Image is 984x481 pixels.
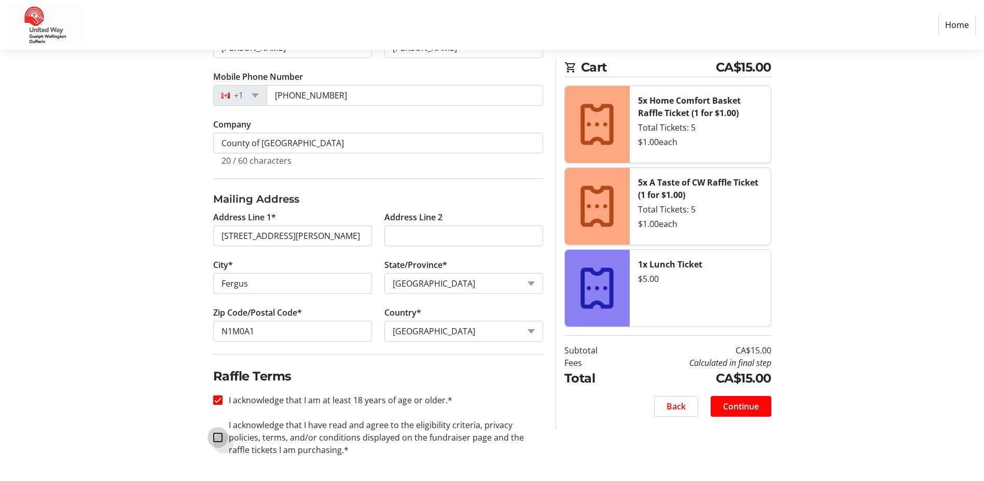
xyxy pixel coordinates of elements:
input: Address [213,225,372,246]
strong: 5x Home Comfort Basket Raffle Ticket (1 for $1.00) [638,95,741,119]
label: I acknowledge that I am at least 18 years of age or older.* [223,394,452,406]
label: Address Line 2 [384,211,442,223]
span: Back [667,400,686,413]
label: Country* [384,306,421,319]
label: Mobile Phone Number [213,70,303,83]
div: Total Tickets: 5 [638,203,763,216]
h2: Raffle Terms [213,367,543,386]
label: I acknowledge that I have read and agree to the eligibility criteria, privacy policies, terms, an... [223,419,543,456]
div: $1.00 each [638,136,763,148]
tr-character-limit: 20 / 60 characters [221,155,292,166]
input: Zip or Postal Code [213,321,372,342]
label: Company [213,118,251,131]
label: Address Line 1* [213,211,276,223]
label: City* [213,259,233,271]
span: CA$15.00 [716,58,771,77]
strong: 1x Lunch Ticket [638,259,702,270]
td: CA$15.00 [624,369,771,388]
span: Continue [723,400,759,413]
td: Subtotal [564,344,624,357]
div: Total Tickets: 5 [638,121,763,134]
td: Total [564,369,624,388]
div: $1.00 each [638,218,763,230]
label: State/Province* [384,259,447,271]
button: Continue [711,396,771,417]
span: Cart [581,58,716,77]
div: $5.00 [638,273,763,285]
input: (506) 234-5678 [267,85,543,106]
img: United Way Guelph Wellington Dufferin's Logo [8,4,82,46]
td: CA$15.00 [624,344,771,357]
label: Zip Code/Postal Code* [213,306,302,319]
td: Calculated in final step [624,357,771,369]
a: Home [938,15,976,35]
td: Fees [564,357,624,369]
button: Back [654,396,698,417]
h3: Mailing Address [213,191,543,207]
input: City [213,273,372,294]
strong: 5x A Taste of CW Raffle Ticket (1 for $1.00) [638,177,758,201]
